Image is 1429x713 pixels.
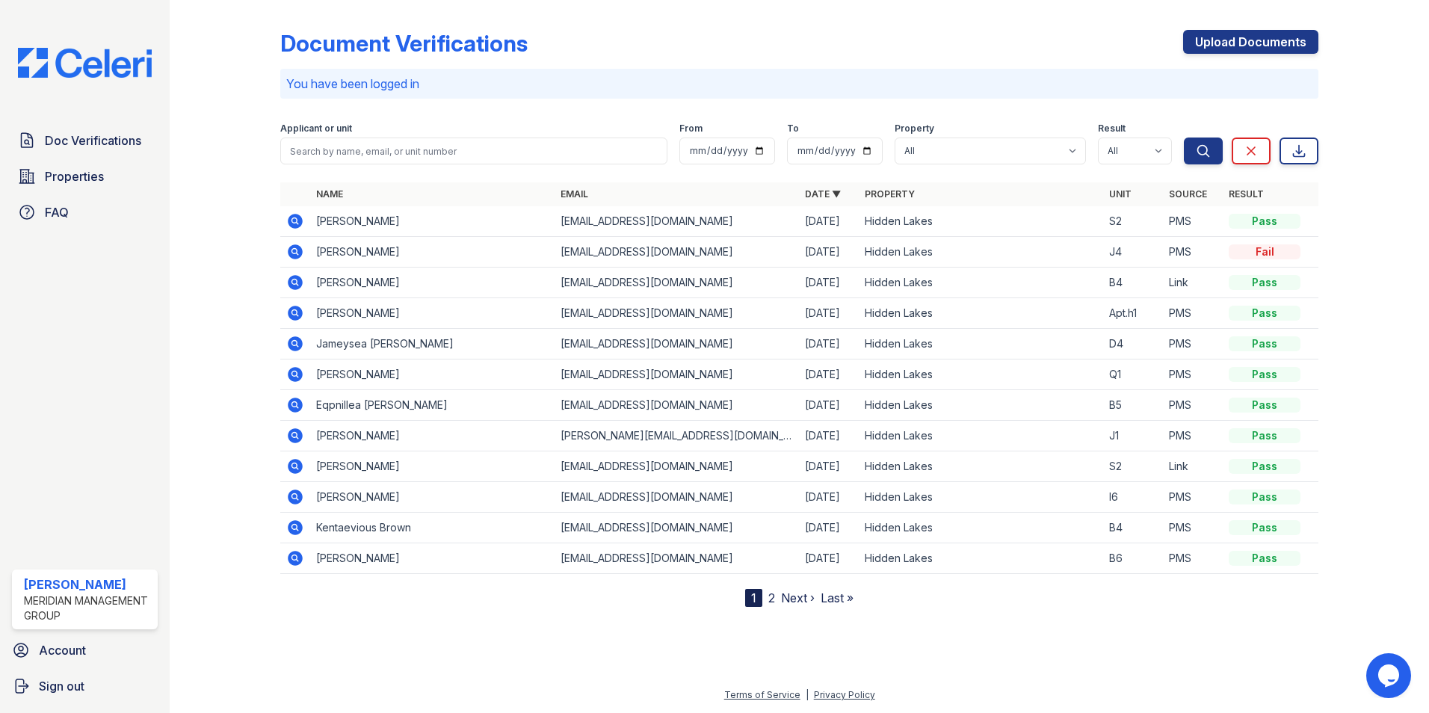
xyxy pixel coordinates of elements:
[45,167,104,185] span: Properties
[1098,123,1126,135] label: Result
[45,203,69,221] span: FAQ
[745,589,762,607] div: 1
[6,48,164,78] img: CE_Logo_Blue-a8612792a0a2168367f1c8372b55b34899dd931a85d93a1a3d3e32e68fde9ad4.png
[1163,329,1223,359] td: PMS
[1163,237,1223,268] td: PMS
[1163,206,1223,237] td: PMS
[561,188,588,200] a: Email
[1229,188,1264,200] a: Result
[1229,520,1300,535] div: Pass
[555,359,799,390] td: [EMAIL_ADDRESS][DOMAIN_NAME]
[799,206,859,237] td: [DATE]
[1229,490,1300,504] div: Pass
[806,689,809,700] div: |
[799,451,859,482] td: [DATE]
[555,329,799,359] td: [EMAIL_ADDRESS][DOMAIN_NAME]
[1366,653,1414,698] iframe: chat widget
[859,268,1103,298] td: Hidden Lakes
[1229,336,1300,351] div: Pass
[799,359,859,390] td: [DATE]
[1163,268,1223,298] td: Link
[799,482,859,513] td: [DATE]
[280,30,528,57] div: Document Verifications
[768,590,775,605] a: 2
[1169,188,1207,200] a: Source
[310,421,555,451] td: [PERSON_NAME]
[6,635,164,665] a: Account
[24,593,152,623] div: Meridian Management Group
[1163,390,1223,421] td: PMS
[1103,359,1163,390] td: Q1
[280,138,667,164] input: Search by name, email, or unit number
[310,543,555,574] td: [PERSON_NAME]
[1163,451,1223,482] td: Link
[316,188,343,200] a: Name
[1103,482,1163,513] td: I6
[1163,421,1223,451] td: PMS
[1229,306,1300,321] div: Pass
[310,513,555,543] td: Kentaevious Brown
[1103,421,1163,451] td: J1
[781,590,815,605] a: Next ›
[859,543,1103,574] td: Hidden Lakes
[1103,268,1163,298] td: B4
[310,451,555,482] td: [PERSON_NAME]
[555,451,799,482] td: [EMAIL_ADDRESS][DOMAIN_NAME]
[799,543,859,574] td: [DATE]
[310,298,555,329] td: [PERSON_NAME]
[310,268,555,298] td: [PERSON_NAME]
[1229,551,1300,566] div: Pass
[859,390,1103,421] td: Hidden Lakes
[859,206,1103,237] td: Hidden Lakes
[1229,275,1300,290] div: Pass
[895,123,934,135] label: Property
[555,206,799,237] td: [EMAIL_ADDRESS][DOMAIN_NAME]
[859,359,1103,390] td: Hidden Lakes
[859,482,1103,513] td: Hidden Lakes
[787,123,799,135] label: To
[1103,298,1163,329] td: Apt.h1
[679,123,703,135] label: From
[859,513,1103,543] td: Hidden Lakes
[1103,237,1163,268] td: J4
[1109,188,1132,200] a: Unit
[286,75,1312,93] p: You have been logged in
[555,268,799,298] td: [EMAIL_ADDRESS][DOMAIN_NAME]
[799,298,859,329] td: [DATE]
[1163,513,1223,543] td: PMS
[12,161,158,191] a: Properties
[555,298,799,329] td: [EMAIL_ADDRESS][DOMAIN_NAME]
[1103,451,1163,482] td: S2
[555,543,799,574] td: [EMAIL_ADDRESS][DOMAIN_NAME]
[12,126,158,155] a: Doc Verifications
[1163,359,1223,390] td: PMS
[1103,543,1163,574] td: B6
[859,329,1103,359] td: Hidden Lakes
[1103,390,1163,421] td: B5
[310,359,555,390] td: [PERSON_NAME]
[799,421,859,451] td: [DATE]
[39,677,84,695] span: Sign out
[310,329,555,359] td: Jameysea [PERSON_NAME]
[724,689,800,700] a: Terms of Service
[1163,298,1223,329] td: PMS
[310,482,555,513] td: [PERSON_NAME]
[1229,367,1300,382] div: Pass
[555,390,799,421] td: [EMAIL_ADDRESS][DOMAIN_NAME]
[310,237,555,268] td: [PERSON_NAME]
[865,188,915,200] a: Property
[1229,428,1300,443] div: Pass
[1229,244,1300,259] div: Fail
[39,641,86,659] span: Account
[805,188,841,200] a: Date ▼
[555,237,799,268] td: [EMAIL_ADDRESS][DOMAIN_NAME]
[1103,329,1163,359] td: D4
[555,421,799,451] td: [PERSON_NAME][EMAIL_ADDRESS][DOMAIN_NAME]
[1103,513,1163,543] td: B4
[555,482,799,513] td: [EMAIL_ADDRESS][DOMAIN_NAME]
[310,390,555,421] td: Eqpnillea [PERSON_NAME]
[310,206,555,237] td: [PERSON_NAME]
[1229,459,1300,474] div: Pass
[6,671,164,701] a: Sign out
[799,390,859,421] td: [DATE]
